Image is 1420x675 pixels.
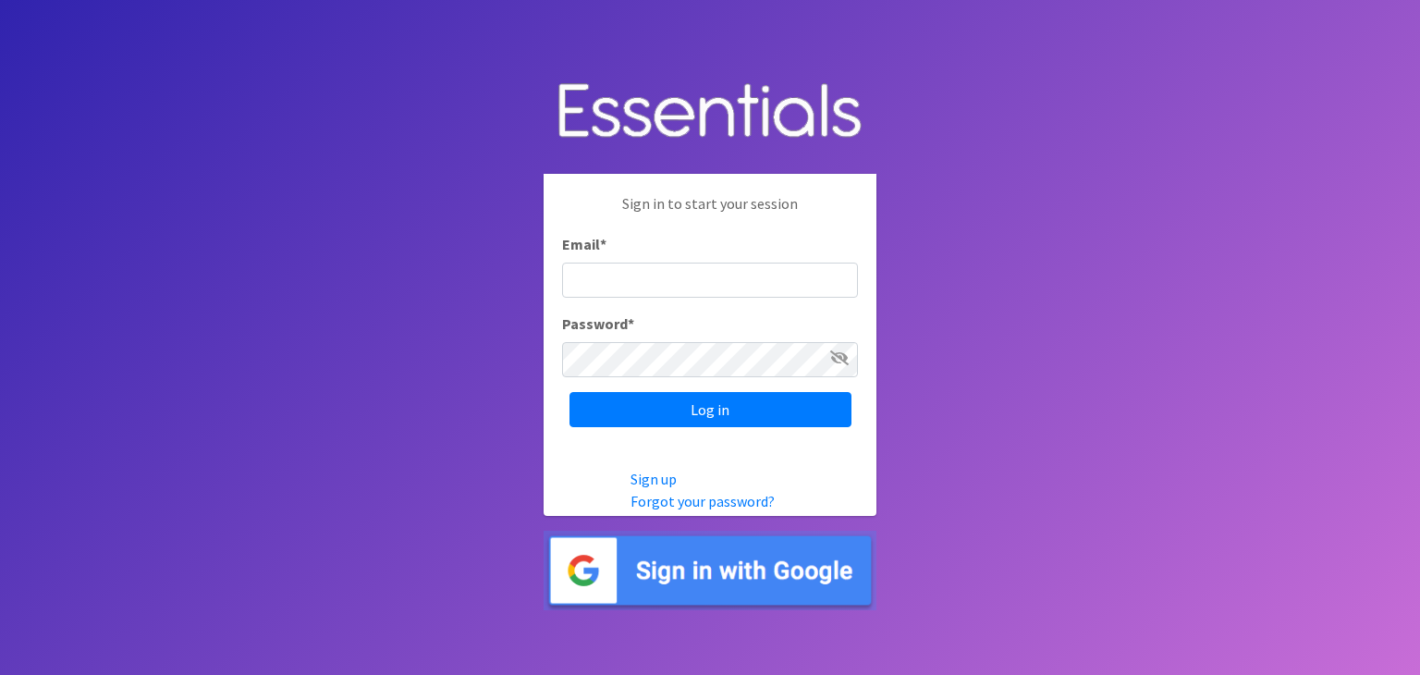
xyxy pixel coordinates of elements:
label: Password [562,313,634,335]
input: Log in [569,392,851,427]
p: Sign in to start your session [562,192,858,233]
a: Forgot your password? [630,492,775,510]
a: Sign up [630,470,677,488]
img: Human Essentials [544,65,876,160]
label: Email [562,233,606,255]
abbr: required [628,314,634,333]
img: Sign in with Google [544,531,876,611]
abbr: required [600,235,606,253]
